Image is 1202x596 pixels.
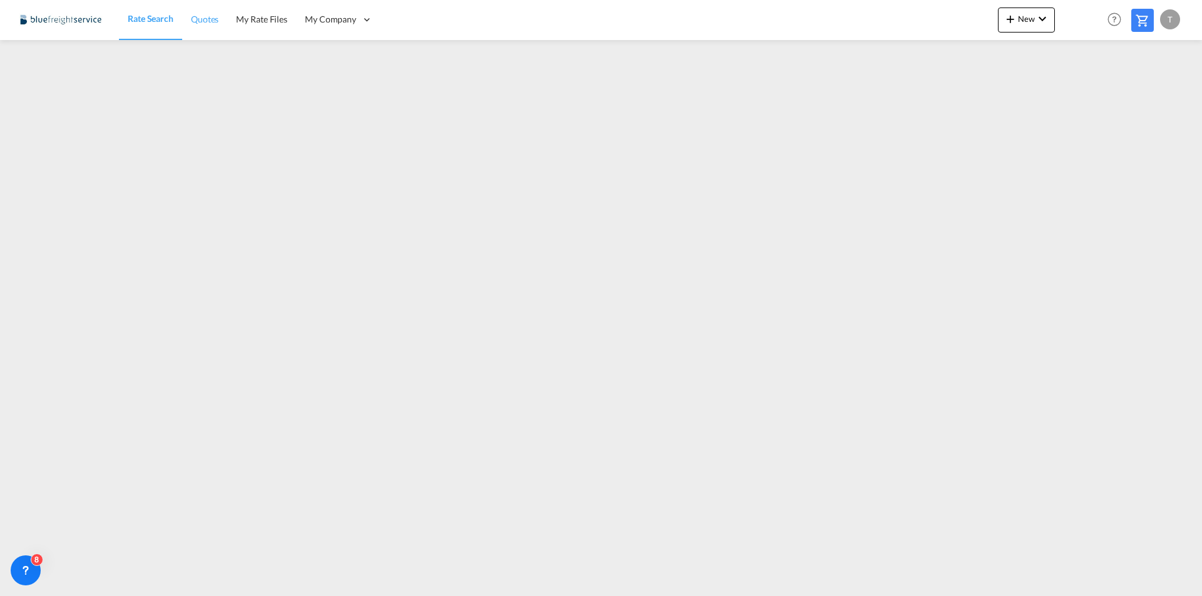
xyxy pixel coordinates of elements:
[1160,9,1180,29] div: T
[1003,14,1050,24] span: New
[1104,9,1131,31] div: Help
[1104,9,1125,30] span: Help
[1003,11,1018,26] md-icon: icon-plus 400-fg
[19,6,103,34] img: 9097ab40c0d911ee81d80fb7ec8da167.JPG
[305,13,356,26] span: My Company
[236,14,287,24] span: My Rate Files
[191,14,218,24] span: Quotes
[128,13,173,24] span: Rate Search
[998,8,1055,33] button: icon-plus 400-fgNewicon-chevron-down
[1035,11,1050,26] md-icon: icon-chevron-down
